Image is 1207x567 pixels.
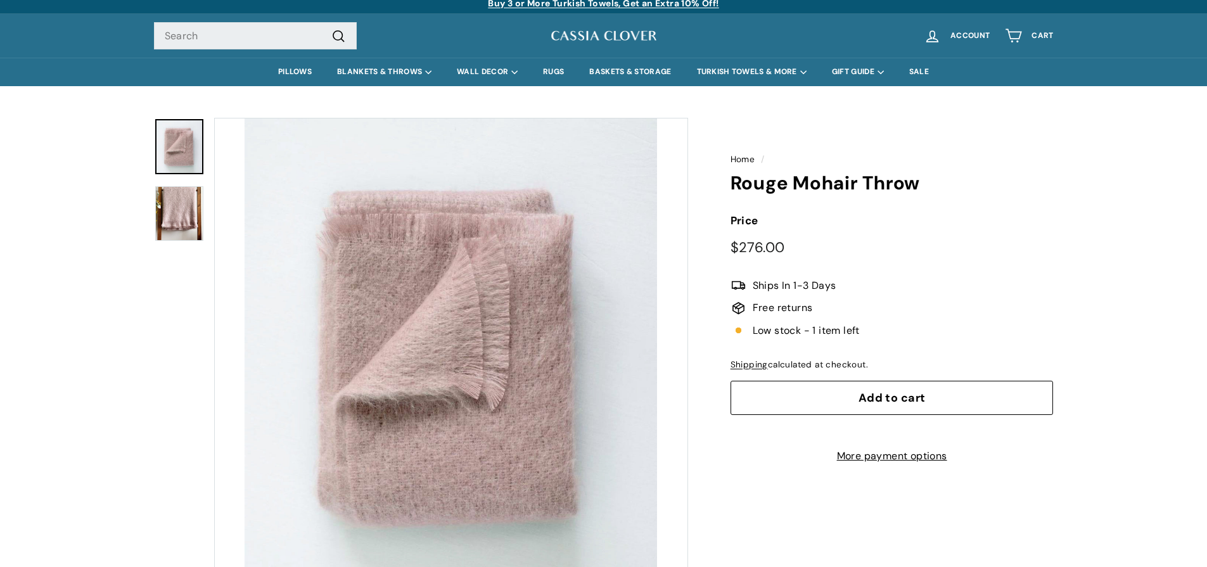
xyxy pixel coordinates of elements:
span: Free returns [753,300,813,316]
a: PILLOWS [265,58,324,86]
a: Home [731,154,755,165]
h1: Rouge Mohair Throw [731,173,1054,194]
a: Cart [997,17,1061,54]
span: Cart [1031,32,1053,40]
span: $276.00 [731,238,785,257]
button: Add to cart [731,381,1054,415]
summary: BLANKETS & THROWS [324,58,444,86]
input: Search [154,22,357,50]
label: Price [731,212,1054,229]
a: More payment options [731,448,1054,464]
a: SALE [897,58,942,86]
a: RUGS [530,58,577,86]
a: Account [916,17,997,54]
div: Primary [129,58,1079,86]
a: BASKETS & STORAGE [577,58,684,86]
nav: breadcrumbs [731,153,1054,167]
a: Shipping [731,359,768,370]
span: Low stock - 1 item left [753,322,860,339]
span: Add to cart [859,390,926,405]
div: calculated at checkout. [731,358,1054,372]
span: Account [950,32,990,40]
summary: TURKISH TOWELS & MORE [684,58,819,86]
img: Rouge Mohair Throw [155,186,203,241]
summary: GIFT GUIDE [819,58,897,86]
span: / [758,154,767,165]
summary: WALL DECOR [444,58,530,86]
span: Ships In 1-3 Days [753,277,836,294]
a: Rouge Mohair Throw [155,119,203,174]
